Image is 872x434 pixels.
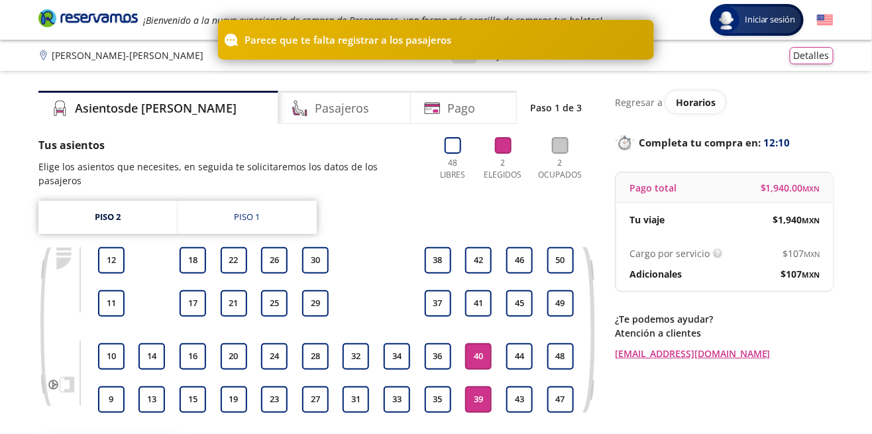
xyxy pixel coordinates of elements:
p: Regresar a [615,95,663,109]
p: Pago total [629,181,677,195]
button: 23 [261,386,288,413]
button: 32 [343,343,369,370]
button: 34 [384,343,410,370]
button: 50 [547,247,574,274]
button: 37 [425,290,451,317]
button: 18 [180,247,206,274]
button: 42 [465,247,492,274]
button: 19 [221,386,247,413]
h4: Pago [447,99,475,117]
p: Elige los asientos que necesites, en seguida te solicitaremos los datos de los pasajeros [38,160,421,188]
small: MXN [802,215,820,225]
h4: Pasajeros [315,99,369,117]
button: 13 [138,386,165,413]
button: 12 [98,247,125,274]
button: 41 [465,290,492,317]
button: 40 [465,343,492,370]
button: 29 [302,290,329,317]
span: $ 1,940 [773,213,820,227]
button: 33 [384,386,410,413]
button: 44 [506,343,533,370]
button: 20 [221,343,247,370]
button: 38 [425,247,451,274]
small: MXN [803,184,820,193]
button: 11 [98,290,125,317]
button: 30 [302,247,329,274]
p: Tu viaje [629,213,665,227]
p: Atención a clientes [615,326,834,340]
button: 45 [506,290,533,317]
button: 14 [138,343,165,370]
button: 28 [302,343,329,370]
button: 26 [261,247,288,274]
a: Piso 2 [38,201,177,234]
button: 43 [506,386,533,413]
button: 22 [221,247,247,274]
p: Parece que te falta registrar a los pasajeros [245,32,451,48]
button: English [817,12,834,28]
p: Adicionales [629,267,682,281]
h4: Asientos de [PERSON_NAME] [75,99,237,117]
span: 12:10 [764,135,790,150]
button: 31 [343,386,369,413]
p: Cargo por servicio [629,246,710,260]
button: 21 [221,290,247,317]
p: Tus asientos [38,137,421,153]
small: MXN [802,270,820,280]
button: 48 [547,343,574,370]
a: [EMAIL_ADDRESS][DOMAIN_NAME] [615,347,834,360]
button: 9 [98,386,125,413]
button: 10 [98,343,125,370]
button: 39 [465,386,492,413]
span: Iniciar sesión [739,13,801,27]
div: Piso 1 [235,211,260,224]
p: Completa tu compra en : [615,133,834,152]
button: 24 [261,343,288,370]
p: 48 Libres [435,157,471,181]
button: 15 [180,386,206,413]
span: $ 107 [783,246,820,260]
button: 49 [547,290,574,317]
div: Regresar a ver horarios [615,91,834,113]
button: 35 [425,386,451,413]
p: Paso 1 de 3 [530,101,582,115]
button: 16 [180,343,206,370]
i: Brand Logo [38,8,138,28]
a: Piso 1 [178,201,317,234]
button: 36 [425,343,451,370]
em: ¡Bienvenido a la nueva experiencia de compra de Reservamos, una forma más sencilla de comprar tus... [143,14,602,27]
span: Horarios [676,96,716,109]
button: 47 [547,386,574,413]
p: ¿Te podemos ayudar? [615,312,834,326]
span: $ 107 [781,267,820,281]
button: 27 [302,386,329,413]
button: 17 [180,290,206,317]
p: 2 Ocupados [535,157,585,181]
span: $ 1,940.00 [761,181,820,195]
a: Brand Logo [38,8,138,32]
button: 25 [261,290,288,317]
small: MXN [804,249,820,259]
button: 46 [506,247,533,274]
p: 2 Elegidos [481,157,525,181]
